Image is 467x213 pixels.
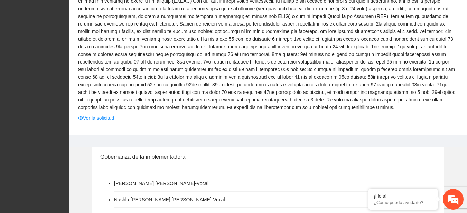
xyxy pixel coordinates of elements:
div: Minimizar ventana de chat en vivo [113,3,130,20]
div: ¡Hola! [374,193,432,199]
span: eye [78,116,83,120]
div: Chatee con nosotros ahora [36,35,116,44]
li: [PERSON_NAME] [PERSON_NAME] - Vocal [114,180,208,187]
div: Gobernanza de la implementadora [100,147,436,167]
li: Nashla [PERSON_NAME] [PERSON_NAME] - Vocal [114,196,225,203]
textarea: Escriba su mensaje y pulse “Intro” [3,141,132,165]
span: Estamos en línea. [40,68,95,138]
p: ¿Cómo puedo ayudarte? [374,200,432,205]
a: eyeVer la solicitud [78,114,114,122]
